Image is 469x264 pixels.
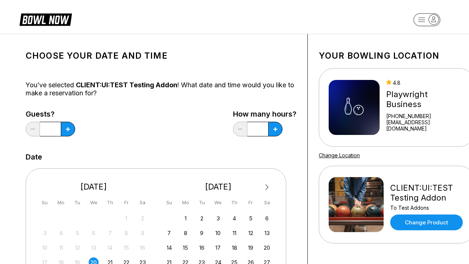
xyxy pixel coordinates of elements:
div: Not available Saturday, August 2nd, 2025 [138,213,148,223]
div: Not available Sunday, August 3rd, 2025 [40,228,50,238]
div: Choose Saturday, September 13th, 2025 [262,228,272,238]
div: Choose Wednesday, September 3rd, 2025 [213,213,223,223]
div: Choose Thursday, September 11th, 2025 [229,228,239,238]
div: Not available Friday, August 15th, 2025 [121,243,131,253]
div: Choose Thursday, September 18th, 2025 [229,243,239,253]
div: Choose Monday, September 1st, 2025 [181,213,191,223]
div: [DATE] [37,182,151,192]
div: Not available Saturday, August 16th, 2025 [138,243,148,253]
div: Th [229,198,239,208]
div: Mo [181,198,191,208]
div: Choose Monday, September 15th, 2025 [181,243,191,253]
div: CLIENT:UI:TEST Testing Addon [390,183,465,203]
div: Th [105,198,115,208]
div: We [213,198,223,208]
div: Choose Wednesday, September 17th, 2025 [213,243,223,253]
div: Not available Wednesday, August 6th, 2025 [89,228,99,238]
div: Not available Sunday, August 10th, 2025 [40,243,50,253]
div: Fr [246,198,256,208]
div: Su [164,198,174,208]
div: [DATE] [162,182,275,192]
div: We [89,198,99,208]
div: Fr [121,198,131,208]
div: To Test Addons [390,205,465,211]
a: [EMAIL_ADDRESS][DOMAIN_NAME] [386,119,465,132]
div: Sa [138,198,148,208]
div: You’ve selected ! What date and time would you like to make a reservation for? [26,81,296,97]
div: Playwright Business [386,89,465,109]
div: Choose Sunday, September 14th, 2025 [164,243,174,253]
div: Not available Tuesday, August 12th, 2025 [73,243,82,253]
div: Mo [56,198,66,208]
img: CLIENT:UI:TEST Testing Addon [329,177,384,232]
div: Choose Tuesday, September 16th, 2025 [197,243,207,253]
div: Not available Thursday, August 14th, 2025 [105,243,115,253]
label: How many hours? [233,110,296,118]
div: Not available Saturday, August 9th, 2025 [138,228,148,238]
div: Choose Saturday, September 20th, 2025 [262,243,272,253]
div: Not available Thursday, August 7th, 2025 [105,228,115,238]
div: Not available Tuesday, August 5th, 2025 [73,228,82,238]
img: Playwright Business [329,80,380,135]
div: Not available Monday, August 11th, 2025 [56,243,66,253]
div: Choose Monday, September 8th, 2025 [181,228,191,238]
div: Choose Saturday, September 6th, 2025 [262,213,272,223]
div: Choose Friday, September 12th, 2025 [246,228,256,238]
h1: Choose your Date and time [26,51,296,61]
div: Not available Wednesday, August 13th, 2025 [89,243,99,253]
button: Next Month [261,181,273,193]
div: Choose Tuesday, September 2nd, 2025 [197,213,207,223]
label: Guests? [26,110,75,118]
div: Choose Tuesday, September 9th, 2025 [197,228,207,238]
div: 4.8 [386,80,465,86]
a: Change Product [390,214,463,230]
div: Not available Friday, August 8th, 2025 [121,228,131,238]
div: Choose Friday, September 5th, 2025 [246,213,256,223]
a: Change Location [319,152,360,158]
div: Tu [73,198,82,208]
div: Sa [262,198,272,208]
div: Choose Thursday, September 4th, 2025 [229,213,239,223]
div: Choose Wednesday, September 10th, 2025 [213,228,223,238]
div: Not available Monday, August 4th, 2025 [56,228,66,238]
div: [PHONE_NUMBER] [386,113,465,119]
div: Not available Friday, August 1st, 2025 [121,213,131,223]
label: Date [26,153,42,161]
div: Choose Friday, September 19th, 2025 [246,243,256,253]
div: Tu [197,198,207,208]
span: CLIENT:UI:TEST Testing Addon [76,81,177,89]
div: Su [40,198,50,208]
div: Choose Sunday, September 7th, 2025 [164,228,174,238]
